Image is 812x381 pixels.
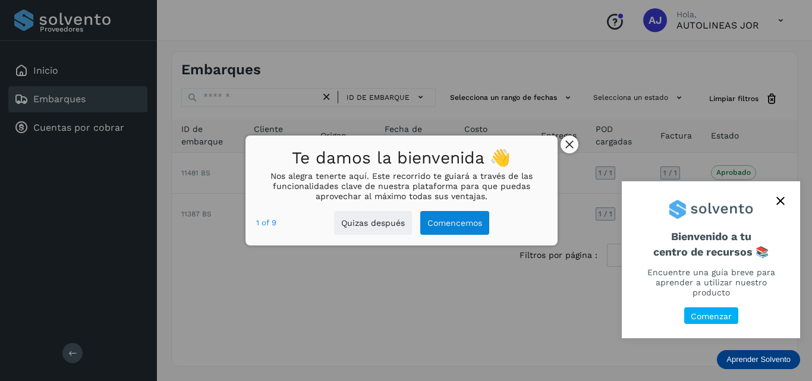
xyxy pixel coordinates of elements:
[717,350,800,369] div: Aprender Solvento
[256,171,546,201] p: Nos alegra tenerte aquí. Este recorrido te guiará a través de las funcionalidades clave de nuestr...
[636,245,786,259] p: centro de recursos 📚
[256,145,546,172] h1: Te damos la bienvenida 👋
[246,136,557,246] div: Te damos la bienvenida 👋Nos alegra tenerte aquí. Este recorrido te guiará a través de las funcion...
[691,311,732,322] p: Comenzar
[256,216,276,229] div: 1 of 9
[622,181,800,338] div: Aprender Solvento
[636,230,786,258] span: Bienvenido a tu
[684,307,738,325] button: Comenzar
[334,211,412,235] button: Quizas después
[726,355,791,364] p: Aprender Solvento
[772,192,789,210] button: close,
[561,136,578,153] button: close,
[420,211,489,235] button: Comencemos
[256,216,276,229] div: step 1 of 9
[636,267,786,297] p: Encuentre una guía breve para aprender a utilizar nuestro producto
